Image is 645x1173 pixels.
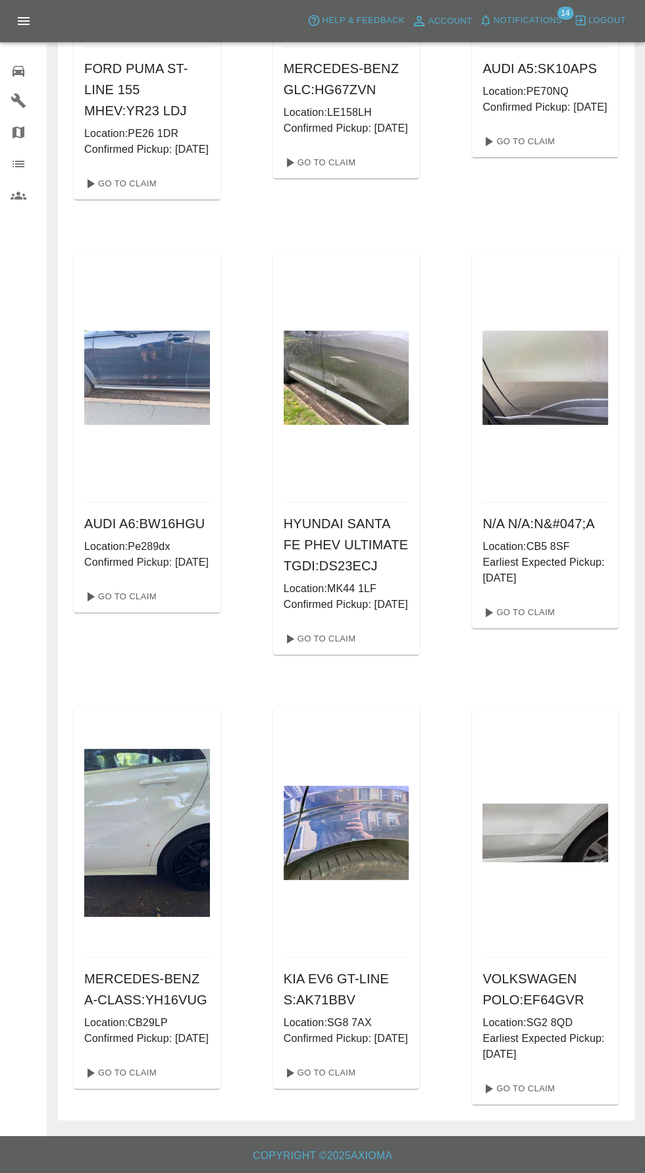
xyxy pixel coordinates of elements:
span: 14 [557,7,573,20]
h6: MERCEDES-BENZ A-CLASS : YH16VUG [84,968,210,1010]
h6: MERCEDES-BENZ GLC : HG67ZVN [284,58,409,100]
a: Go To Claim [477,131,558,152]
p: Location: PE70NQ [482,84,608,99]
h6: AUDI A5 : SK10APS [482,58,608,79]
h6: KIA EV6 GT-LINE S : AK71BBV [284,968,409,1010]
a: Go To Claim [477,602,558,623]
a: Account [408,11,476,32]
a: Go To Claim [477,1078,558,1099]
p: Confirmed Pickup: [DATE] [84,1031,210,1047]
h6: N/A N/A : N&#047;A [482,513,608,534]
button: Help & Feedback [304,11,407,31]
p: Location: SG2 8QD [482,1015,608,1031]
a: Go To Claim [79,1062,160,1083]
a: Go To Claim [79,586,160,607]
p: Confirmed Pickup: [DATE] [84,142,210,157]
p: Location: CB29LP [84,1015,210,1031]
button: Open drawer [8,5,39,37]
span: Help & Feedback [322,13,404,28]
p: Confirmed Pickup: [DATE] [482,99,608,115]
p: Confirmed Pickup: [DATE] [84,555,210,570]
p: Confirmed Pickup: [DATE] [284,1031,409,1047]
h6: HYUNDAI SANTA FE PHEV ULTIMATE TGDI : DS23ECJ [284,513,409,576]
p: Location: MK44 1LF [284,581,409,597]
p: Confirmed Pickup: [DATE] [284,121,409,136]
p: Confirmed Pickup: [DATE] [284,597,409,613]
a: Go To Claim [278,1062,359,1083]
p: Earliest Expected Pickup: [DATE] [482,555,608,586]
a: Go To Claim [278,628,359,649]
p: Location: CB5 8SF [482,539,608,555]
a: Go To Claim [79,173,160,194]
p: Location: SG8 7AX [284,1015,409,1031]
button: Logout [571,11,629,31]
a: Go To Claim [278,152,359,173]
span: Logout [588,13,626,28]
p: Location: LE158LH [284,105,409,121]
p: Earliest Expected Pickup: [DATE] [482,1031,608,1062]
span: Notifications [494,13,562,28]
h6: FORD PUMA ST-LINE 155 MHEV : YR23 LDJ [84,58,210,121]
h6: AUDI A6 : BW16HGU [84,513,210,534]
span: Account [428,14,473,29]
h6: Copyright © 2025 Axioma [11,1147,634,1165]
p: Location: PE26 1DR [84,126,210,142]
p: Location: Pe289dx [84,539,210,555]
button: Notifications [476,11,565,31]
h6: VOLKSWAGEN POLO : EF64GVR [482,968,608,1010]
